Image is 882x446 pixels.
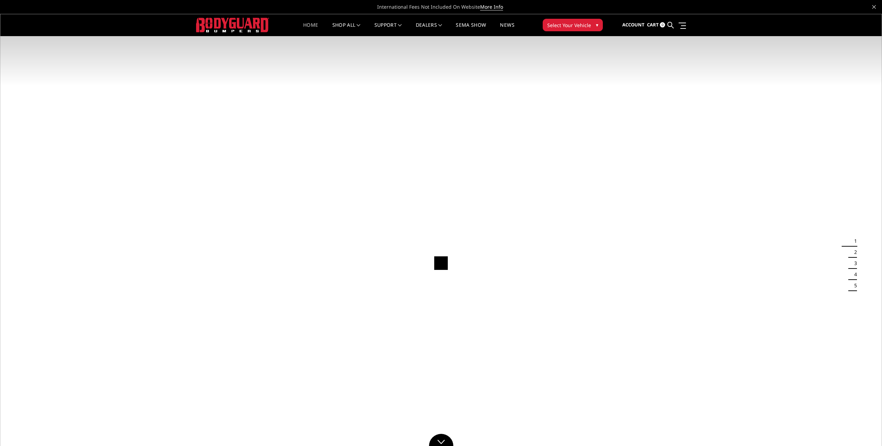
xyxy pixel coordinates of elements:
[850,236,857,247] button: 1 of 5
[456,23,486,36] a: SEMA Show
[500,23,514,36] a: News
[543,19,603,31] button: Select Your Vehicle
[622,22,645,28] span: Account
[374,23,402,36] a: Support
[850,269,857,280] button: 4 of 5
[196,18,269,32] img: BODYGUARD BUMPERS
[850,280,857,291] button: 5 of 5
[596,21,598,28] span: ▾
[303,23,318,36] a: Home
[660,22,665,27] span: 0
[850,247,857,258] button: 2 of 5
[547,22,591,29] span: Select Your Vehicle
[647,16,665,34] a: Cart 0
[332,23,361,36] a: shop all
[647,22,659,28] span: Cart
[622,16,645,34] a: Account
[416,23,442,36] a: Dealers
[850,258,857,269] button: 3 of 5
[429,434,453,446] a: Click to Down
[480,3,503,10] a: More Info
